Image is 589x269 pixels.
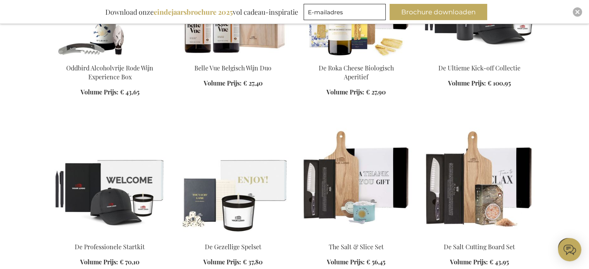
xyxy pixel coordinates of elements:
span: Volume Prijs: [450,258,488,266]
span: € 43,65 [120,88,139,96]
a: Volume Prijs: € 37,80 [203,258,263,267]
a: De Roka Cheese Biologisch Aperitief [301,54,412,62]
a: De Salt Cutting Board Set [444,243,515,251]
span: Volume Prijs: [448,79,486,87]
a: Volume Prijs: € 43,95 [450,258,509,267]
img: The Professional Starter Kit [55,128,165,236]
span: € 27,40 [243,79,263,87]
span: € 70,10 [120,258,139,266]
a: De Roka Cheese Biologisch Aperitief [319,64,394,81]
span: Volume Prijs: [203,258,241,266]
a: The Ultimate Kick-off Collection [424,54,535,62]
a: De Ultieme Kick-off Collectie [438,64,520,72]
span: Volume Prijs: [327,258,365,266]
a: Volume Prijs: € 56,45 [327,258,385,267]
img: Close [575,10,580,14]
span: € 100,95 [488,79,511,87]
div: Close [573,7,582,17]
a: Volume Prijs: € 27,40 [204,79,263,88]
a: De Professionele Startkit [75,243,145,251]
a: Volume Prijs: € 100,95 [448,79,511,88]
a: Volume Prijs: € 27,90 [326,88,386,97]
iframe: belco-activator-frame [558,238,581,261]
form: marketing offers and promotions [304,4,388,22]
a: Volume Prijs: € 70,10 [80,258,139,267]
span: € 37,80 [243,258,263,266]
a: De Gezellige Spelset [205,243,261,251]
span: Volume Prijs: [80,258,118,266]
span: € 43,95 [489,258,509,266]
a: Oddbird Alcoholvrije Rode Wijn Experience Box [66,64,153,81]
a: Belle Vue Belgisch Wijn Duo [178,54,288,62]
span: Volume Prijs: [204,79,242,87]
a: The Salt & Slice Set Exclusive Business Gift [301,233,412,240]
img: The Cosy Game Set [178,128,288,236]
span: € 56,45 [366,258,385,266]
a: Belle Vue Belgisch Wijn Duo [194,64,271,72]
button: Brochure downloaden [390,4,487,20]
a: Oddbird Non-Alcoholic Red Wine Experience Box [55,54,165,62]
a: De Salt Cutting Board Set [424,233,535,240]
b: eindejaarsbrochure 2025 [154,7,233,17]
a: The Cosy Game Set [178,233,288,240]
a: Volume Prijs: € 43,65 [81,88,139,97]
a: The Salt & Slice Set [329,243,384,251]
img: The Salt & Slice Set Exclusive Business Gift [301,128,412,236]
span: Volume Prijs: [81,88,118,96]
a: The Professional Starter Kit [55,233,165,240]
img: De Salt Cutting Board Set [424,128,535,236]
input: E-mailadres [304,4,386,20]
span: € 27,90 [366,88,386,96]
span: Volume Prijs: [326,88,364,96]
div: Download onze vol cadeau-inspiratie [102,4,302,20]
